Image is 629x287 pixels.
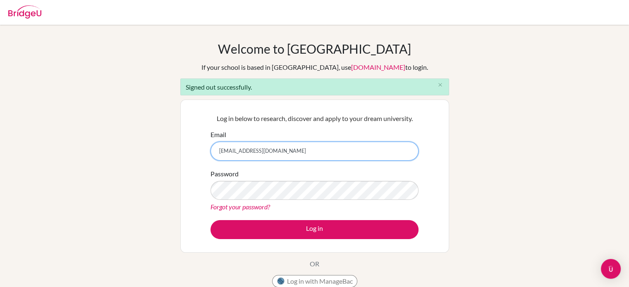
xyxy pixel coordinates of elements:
label: Password [210,169,239,179]
p: Log in below to research, discover and apply to your dream university. [210,114,419,123]
img: Bridge-U [8,5,41,19]
p: OR [310,259,319,269]
button: Log in [210,220,419,239]
a: [DOMAIN_NAME] [351,63,405,71]
h1: Welcome to [GEOGRAPHIC_DATA] [218,41,411,56]
button: Close [432,79,449,91]
div: Open Intercom Messenger [601,259,621,279]
div: If your school is based in [GEOGRAPHIC_DATA], use to login. [201,62,428,72]
div: Signed out successfully. [180,78,449,95]
label: Email [210,130,226,140]
a: Forgot your password? [210,203,270,211]
i: close [437,82,443,88]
